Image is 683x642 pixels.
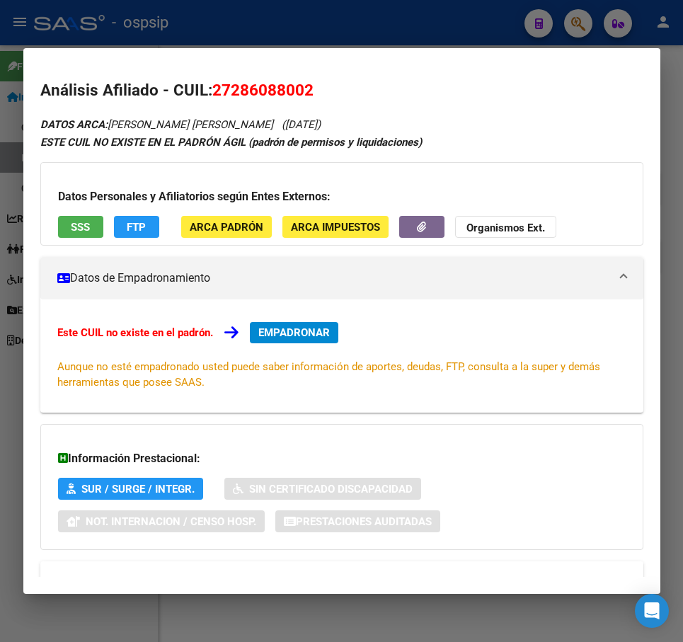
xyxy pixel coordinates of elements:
[282,216,389,238] button: ARCA Impuestos
[296,515,432,528] span: Prestaciones Auditadas
[282,118,321,131] span: ([DATE])
[40,299,643,413] div: Datos de Empadronamiento
[58,216,103,238] button: SSS
[114,216,159,238] button: FTP
[275,510,440,532] button: Prestaciones Auditadas
[40,79,643,103] h2: Análisis Afiliado - CUIL:
[79,577,344,590] span: Aportes y Contribuciones del Afiliado: 27286088002
[40,257,643,299] mat-expansion-panel-header: Datos de Empadronamiento
[40,561,643,607] mat-expansion-panel-header: Aportes y Contribuciones del Afiliado: 27286088002
[86,515,256,528] span: Not. Internacion / Censo Hosp.
[58,450,626,467] h3: Información Prestacional:
[57,360,600,389] span: Aunque no esté empadronado usted puede saber información de aportes, deudas, FTP, consulta a la s...
[455,216,556,238] button: Organismos Ext.
[181,216,272,238] button: ARCA Padrón
[466,222,545,234] strong: Organismos Ext.
[40,118,108,131] strong: DATOS ARCA:
[57,270,609,287] mat-panel-title: Datos de Empadronamiento
[71,221,90,234] span: SSS
[40,136,422,149] strong: ESTE CUIL NO EXISTE EN EL PADRÓN ÁGIL (padrón de permisos y liquidaciones)
[190,221,263,234] span: ARCA Padrón
[224,478,421,500] button: Sin Certificado Discapacidad
[258,326,330,339] span: EMPADRONAR
[250,322,338,343] button: EMPADRONAR
[58,188,626,205] h3: Datos Personales y Afiliatorios según Entes Externos:
[81,483,195,495] span: SUR / SURGE / INTEGR.
[58,510,265,532] button: Not. Internacion / Censo Hosp.
[249,483,413,495] span: Sin Certificado Discapacidad
[635,594,669,628] div: Open Intercom Messenger
[212,81,314,99] span: 27286088002
[40,118,273,131] span: [PERSON_NAME] [PERSON_NAME]
[291,221,380,234] span: ARCA Impuestos
[127,221,146,234] span: FTP
[57,326,213,339] strong: Este CUIL no existe en el padrón.
[58,478,203,500] button: SUR / SURGE / INTEGR.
